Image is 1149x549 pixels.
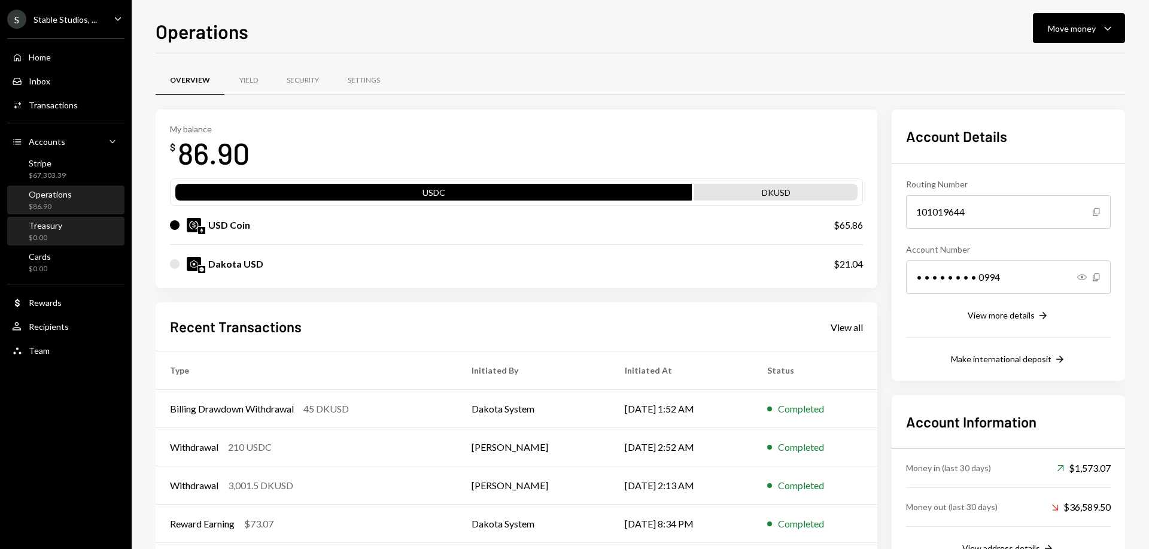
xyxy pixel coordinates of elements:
[303,402,349,416] div: 45 DKUSD
[968,310,1049,323] button: View more details
[29,158,66,168] div: Stripe
[610,466,753,505] td: [DATE] 2:13 AM
[29,233,62,243] div: $0.00
[187,257,201,271] img: DKUSD
[272,65,333,96] a: Security
[198,227,205,234] img: ethereum-mainnet
[224,65,272,96] a: Yield
[156,65,224,96] a: Overview
[906,501,998,513] div: Money out (last 30 days)
[906,260,1111,294] div: • • • • • • • • 0994
[29,321,69,332] div: Recipients
[906,412,1111,432] h2: Account Information
[239,75,258,86] div: Yield
[29,264,51,274] div: $0.00
[1033,13,1125,43] button: Move money
[170,124,250,134] div: My balance
[906,126,1111,146] h2: Account Details
[906,462,991,474] div: Money in (last 30 days)
[29,100,78,110] div: Transactions
[178,134,250,172] div: 86.90
[170,75,210,86] div: Overview
[7,131,124,152] a: Accounts
[1057,461,1111,475] div: $1,573.07
[7,154,124,183] a: Stripe$67,303.39
[333,65,394,96] a: Settings
[7,248,124,277] a: Cards$0.00
[778,402,824,416] div: Completed
[29,345,50,356] div: Team
[7,94,124,116] a: Transactions
[831,321,863,333] div: View all
[7,10,26,29] div: S
[175,186,692,203] div: USDC
[29,251,51,262] div: Cards
[187,218,201,232] img: USDC
[951,353,1066,366] button: Make international deposit
[610,505,753,543] td: [DATE] 8:34 PM
[170,317,302,336] h2: Recent Transactions
[778,478,824,493] div: Completed
[29,298,62,308] div: Rewards
[7,46,124,68] a: Home
[610,428,753,466] td: [DATE] 2:52 AM
[29,189,72,199] div: Operations
[457,428,610,466] td: [PERSON_NAME]
[968,310,1035,320] div: View more details
[778,517,824,531] div: Completed
[228,478,293,493] div: 3,001.5 DKUSD
[29,137,65,147] div: Accounts
[834,257,863,271] div: $21.04
[29,52,51,62] div: Home
[7,217,124,245] a: Treasury$0.00
[170,440,218,454] div: Withdrawal
[29,202,72,212] div: $86.90
[208,218,250,232] div: USD Coin
[29,171,66,181] div: $67,303.39
[1048,22,1096,35] div: Move money
[198,266,205,273] img: base-mainnet
[610,390,753,428] td: [DATE] 1:52 AM
[906,195,1111,229] div: 101019644
[348,75,380,86] div: Settings
[7,186,124,214] a: Operations$86.90
[834,218,863,232] div: $65.86
[29,220,62,230] div: Treasury
[7,70,124,92] a: Inbox
[244,517,273,531] div: $73.07
[457,390,610,428] td: Dakota System
[7,339,124,361] a: Team
[906,178,1111,190] div: Routing Number
[29,76,50,86] div: Inbox
[170,141,175,153] div: $
[7,316,124,337] a: Recipients
[287,75,319,86] div: Security
[156,351,457,390] th: Type
[778,440,824,454] div: Completed
[1051,500,1111,514] div: $36,589.50
[906,243,1111,256] div: Account Number
[753,351,877,390] th: Status
[457,466,610,505] td: [PERSON_NAME]
[694,186,858,203] div: DKUSD
[951,354,1051,364] div: Make international deposit
[34,14,97,25] div: Stable Studios, ...
[156,19,248,43] h1: Operations
[831,320,863,333] a: View all
[208,257,263,271] div: Dakota USD
[228,440,272,454] div: 210 USDC
[7,292,124,313] a: Rewards
[457,505,610,543] td: Dakota System
[610,351,753,390] th: Initiated At
[170,402,294,416] div: Billing Drawdown Withdrawal
[170,478,218,493] div: Withdrawal
[170,517,235,531] div: Reward Earning
[457,351,610,390] th: Initiated By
